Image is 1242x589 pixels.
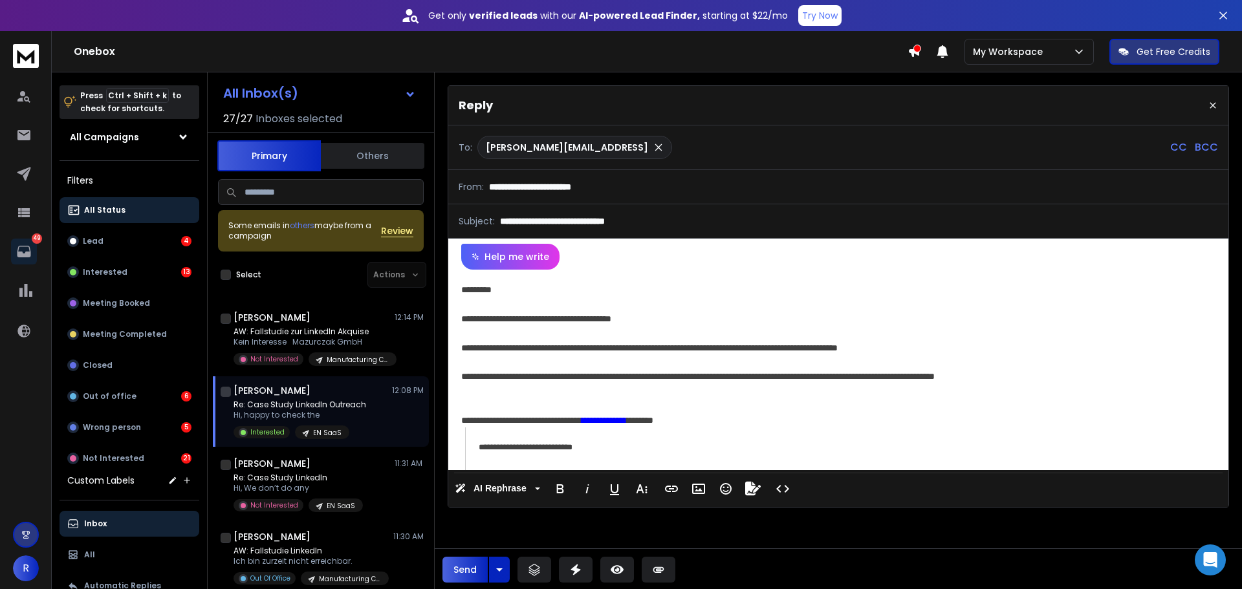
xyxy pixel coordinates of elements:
[181,391,191,402] div: 6
[60,197,199,223] button: All Status
[1137,45,1210,58] p: Get Free Credits
[60,171,199,189] h3: Filters
[234,473,363,483] p: Re: Case Study LinkedIn
[236,270,261,280] label: Select
[234,384,310,397] h1: [PERSON_NAME]
[393,531,424,542] p: 11:30 AM
[1195,544,1226,575] div: Open Intercom Messenger
[741,476,765,502] button: Signature
[471,483,529,494] span: AI Rephrase
[60,445,199,471] button: Not Interested21
[327,501,355,511] p: EN SaaS
[250,500,298,510] p: Not Interested
[181,453,191,464] div: 21
[60,124,199,150] button: All Campaigns
[80,89,181,115] p: Press to check for shortcuts.
[60,228,199,254] button: Lead4
[84,205,125,215] p: All Status
[234,556,389,566] p: Ich bin zurzeit nicht erreichbar.
[60,352,199,378] button: Closed
[181,236,191,246] div: 4
[256,111,342,127] h3: Inboxes selected
[973,45,1048,58] p: My Workspace
[770,476,795,502] button: Code View
[442,557,488,583] button: Send
[428,9,788,22] p: Get only with our starting at $22/mo
[60,542,199,568] button: All
[629,476,654,502] button: More Text
[461,244,560,270] button: Help me write
[13,555,39,581] button: R
[13,44,39,68] img: logo
[548,476,572,502] button: Bold (Ctrl+B)
[60,259,199,285] button: Interested13
[469,9,538,22] strong: verified leads
[181,422,191,433] div: 5
[11,239,37,264] a: 49
[228,220,381,241] div: Some emails in maybe from a campaign
[319,574,381,584] p: Manufacturing CEO - DE
[234,311,310,324] h1: [PERSON_NAME]
[60,290,199,316] button: Meeting Booked
[60,511,199,537] button: Inbox
[83,298,150,308] p: Meeting Booked
[83,391,136,402] p: Out of office
[290,220,314,231] span: others
[83,453,144,464] p: Not Interested
[575,476,600,502] button: Italic (Ctrl+I)
[602,476,627,502] button: Underline (Ctrl+U)
[234,410,366,420] p: Hi, happy to check the
[798,5,842,26] button: Try Now
[84,550,95,560] p: All
[250,573,290,583] p: Out Of Office
[234,546,389,556] p: AW: Fallstudie LinkedIn
[579,9,700,22] strong: AI-powered Lead Finder,
[213,80,426,106] button: All Inbox(s)
[459,215,495,228] p: Subject:
[313,428,342,438] p: EN SaaS
[67,474,135,487] h3: Custom Labels
[83,267,127,277] p: Interested
[321,142,424,170] button: Others
[459,180,484,193] p: From:
[381,224,413,237] button: Review
[217,140,321,171] button: Primary
[83,360,113,370] p: Closed
[74,44,908,59] h1: Onebox
[223,87,298,100] h1: All Inbox(s)
[1109,39,1219,65] button: Get Free Credits
[802,9,838,22] p: Try Now
[714,476,738,502] button: Emoticons
[106,88,169,103] span: Ctrl + Shift + k
[459,96,493,114] p: Reply
[1170,140,1187,155] p: CC
[60,383,199,409] button: Out of office6
[250,427,285,437] p: Interested
[234,327,389,337] p: AW: Fallstudie zur LinkedIn Akquise
[234,530,310,543] h1: [PERSON_NAME]
[234,483,363,493] p: Hi, We don’t do any
[250,354,298,364] p: Not Interested
[83,422,141,433] p: Wrong person
[459,141,472,154] p: To:
[1195,140,1218,155] p: BCC
[659,476,684,502] button: Insert Link (Ctrl+K)
[83,236,103,246] p: Lead
[395,312,424,323] p: 12:14 PM
[486,141,648,154] p: [PERSON_NAME][EMAIL_ADDRESS]
[686,476,711,502] button: Insert Image (Ctrl+P)
[452,476,543,502] button: AI Rephrase
[392,385,424,396] p: 12:08 PM
[223,111,253,127] span: 27 / 27
[83,329,167,339] p: Meeting Completed
[327,355,389,365] p: Manufacturing CEO - DE
[70,131,139,144] h1: All Campaigns
[181,267,191,277] div: 13
[234,457,310,470] h1: [PERSON_NAME]
[84,519,107,529] p: Inbox
[60,321,199,347] button: Meeting Completed
[32,233,42,244] p: 49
